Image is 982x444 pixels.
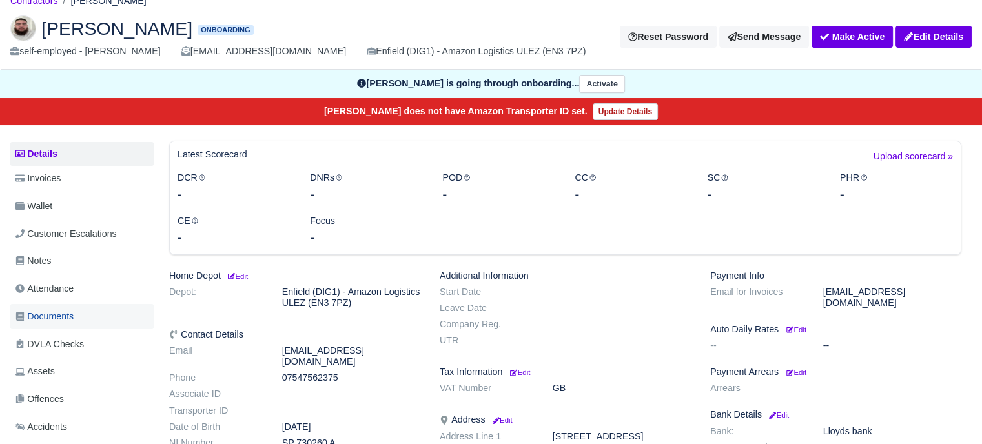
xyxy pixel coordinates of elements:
[169,329,420,340] h6: Contact Details
[10,387,154,412] a: Offences
[593,103,658,120] a: Update Details
[701,287,813,308] dt: Email for Invoices
[917,382,982,444] iframe: Chat Widget
[159,345,272,367] dt: Email
[178,149,247,160] h6: Latest Scorecard
[15,419,67,434] span: Accidents
[507,367,530,377] a: Edit
[767,409,789,419] a: Edit
[813,340,971,351] dd: --
[159,287,272,308] dt: Depot:
[710,367,961,378] h6: Payment Arrears
[178,228,291,247] div: -
[786,326,806,334] small: Edit
[10,44,161,59] div: self-employed - [PERSON_NAME]
[10,221,154,247] a: Customer Escalations
[442,185,555,203] div: -
[159,372,272,383] dt: Phone
[226,272,248,280] small: Edit
[440,414,691,425] h6: Address
[15,337,84,352] span: DVLA Checks
[181,44,346,59] div: [EMAIL_ADDRESS][DOMAIN_NAME]
[272,372,430,383] dd: 07547562375
[701,383,813,394] dt: Arrears
[575,185,688,203] div: -
[874,149,953,170] a: Upload scorecard »
[840,185,953,203] div: -
[10,276,154,301] a: Attendance
[159,421,272,432] dt: Date of Birth
[710,270,961,281] h6: Payment Info
[433,170,565,203] div: POD
[300,170,433,203] div: DNRs
[10,194,154,219] a: Wallet
[701,340,813,351] dt: --
[813,426,971,437] dd: Lloyds bank
[430,335,543,346] dt: UTR
[784,324,806,334] a: Edit
[168,214,300,247] div: CE
[786,368,806,376] small: Edit
[159,388,272,399] dt: Associate ID
[10,304,154,329] a: Documents
[10,166,154,191] a: Invoices
[579,75,624,94] button: Activate
[272,287,430,308] dd: Enfield (DIG1) - Amazon Logistics ULEZ (EN3 7PZ)
[430,383,543,394] dt: VAT Number
[226,270,248,281] a: Edit
[710,324,961,335] h6: Auto Daily Rates
[10,414,154,439] a: Accidents
[272,345,430,367] dd: [EMAIL_ADDRESS][DOMAIN_NAME]
[812,26,893,48] button: Make Active
[15,171,61,186] span: Invoices
[701,426,813,437] dt: Bank:
[440,367,691,378] h6: Tax Information
[430,431,543,442] dt: Address Line 1
[10,332,154,357] a: DVLA Checks
[10,142,154,166] a: Details
[169,270,420,281] h6: Home Depot
[15,392,64,407] span: Offences
[710,409,961,420] h6: Bank Details
[310,185,423,203] div: -
[41,19,192,37] span: [PERSON_NAME]
[367,44,586,59] div: Enfield (DIG1) - Amazon Logistics ULEZ (EN3 7PZ)
[168,170,300,203] div: DCR
[430,303,543,314] dt: Leave Date
[830,170,963,203] div: PHR
[15,227,117,241] span: Customer Escalations
[708,185,821,203] div: -
[543,431,701,442] dd: [STREET_ADDRESS]
[784,367,806,377] a: Edit
[15,281,74,296] span: Attendance
[895,26,972,48] a: Edit Details
[719,26,809,48] a: Send Message
[15,254,51,268] span: Notes
[430,319,543,330] dt: Company Reg.
[767,411,789,419] small: Edit
[310,228,423,247] div: -
[198,25,253,35] span: Onboarding
[178,185,291,203] div: -
[272,421,430,432] dd: [DATE]
[300,214,433,247] div: Focus
[813,287,971,308] dd: [EMAIL_ADDRESS][DOMAIN_NAME]
[490,416,512,424] small: Edit
[620,26,717,48] button: Reset Password
[698,170,830,203] div: SC
[15,309,74,324] span: Documents
[15,364,55,379] span: Assets
[543,383,701,394] dd: GB
[1,5,981,70] div: Mustafa Kara
[10,359,154,384] a: Assets
[430,287,543,298] dt: Start Date
[440,270,691,281] h6: Additional Information
[15,199,52,214] span: Wallet
[159,405,272,416] dt: Transporter ID
[490,414,512,425] a: Edit
[510,368,530,376] small: Edit
[10,248,154,274] a: Notes
[565,170,697,203] div: CC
